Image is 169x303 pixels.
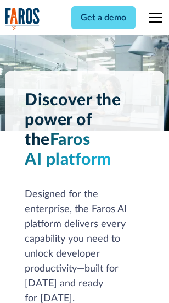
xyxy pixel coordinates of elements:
[25,90,144,170] h1: Discover the power of the
[5,8,40,30] a: home
[5,8,40,30] img: Logo of the analytics and reporting company Faros.
[71,6,136,29] a: Get a demo
[25,132,111,168] span: Faros AI platform
[142,4,164,31] div: menu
